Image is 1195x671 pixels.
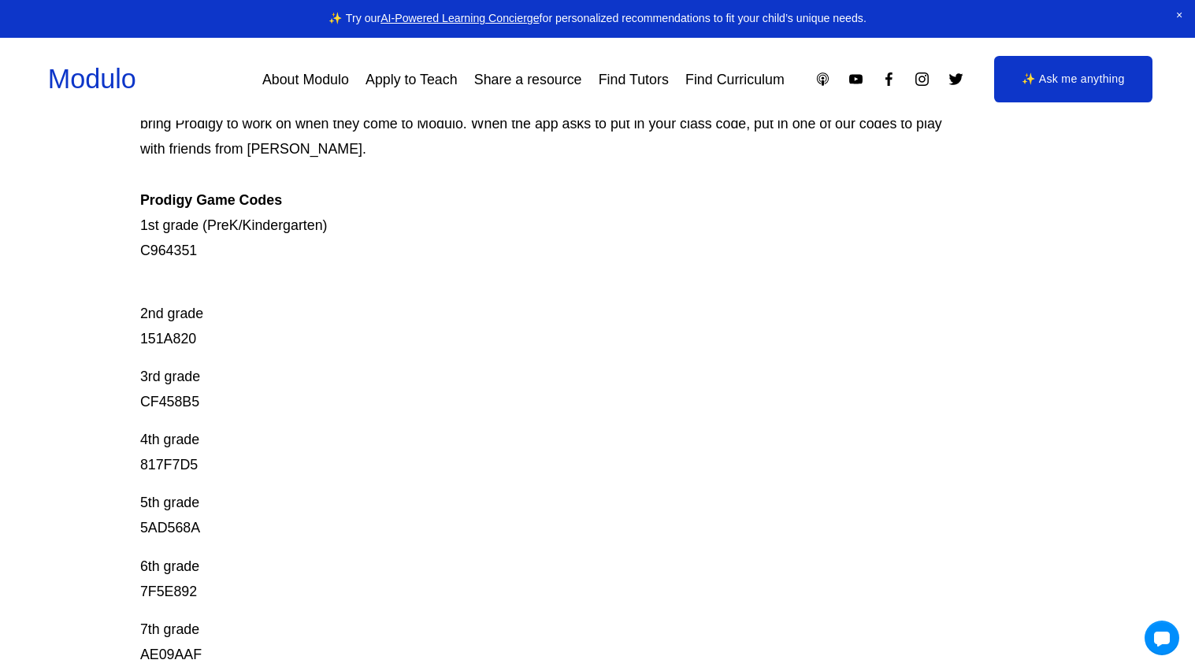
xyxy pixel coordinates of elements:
a: Find Tutors [599,65,669,94]
p: 7th grade AE09AAF [140,617,963,667]
p: 2nd grade 151A820 [140,276,963,351]
a: Apply to Teach [366,65,458,94]
a: Facebook [881,71,897,87]
a: Instagram [914,71,930,87]
a: YouTube [848,71,864,87]
a: AI-Powered Learning Concierge [380,12,539,24]
a: Apple Podcasts [815,71,831,87]
p: 3rd grade CF458B5 [140,364,963,414]
strong: Prodigy Game Codes [140,192,282,208]
a: Twitter [948,71,964,87]
a: Modulo [48,64,136,94]
a: Share a resource [474,65,582,94]
a: About Modulo [262,65,349,94]
a: Find Curriculum [685,65,785,94]
p: 6th grade 7F5E892 [140,554,963,604]
p: 4th grade 817F7D5 [140,427,963,477]
p: 5th grade 5AD568A [140,490,963,540]
a: ✨ Ask me anything [994,56,1153,103]
p: Prodigy is our go-to mastery- based tool to give kids lots of fun, engaging math problems while e... [140,35,963,263]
